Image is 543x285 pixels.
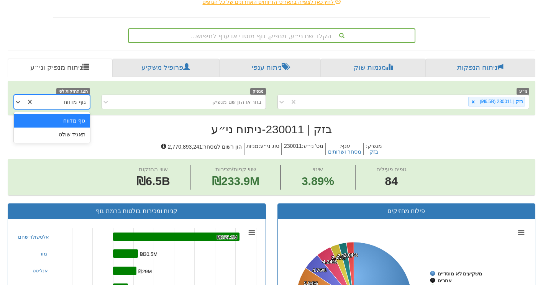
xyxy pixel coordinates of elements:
[281,143,325,155] h5: מס' ני״ע : 230011
[328,149,361,155] button: מסחר ושרותים
[129,29,415,42] div: הקלד שם ני״ע, מנפיק, גוף מוסדי או ענף לחיפוש...
[338,253,352,259] tspan: 2.15%
[64,98,86,106] div: גוף מדווח
[56,88,90,95] span: הצג החזקות לפי
[39,251,47,257] a: מור
[438,278,452,283] tspan: אחרים
[363,143,384,155] h5: מנפיק :
[136,175,170,187] span: ₪6.5B
[313,166,323,172] span: שינוי
[325,143,363,155] h5: ענף :
[140,251,157,257] tspan: ₪30.5M
[159,143,244,155] h5: הון רשום למסחר : 2,770,893,241
[8,59,112,77] a: ניתוח מנפיק וני״ע
[139,166,168,172] span: שווי החזקות
[33,268,48,274] a: אנליסט
[138,269,152,274] tspan: ₪29M
[344,252,358,258] tspan: 2.04%
[219,59,321,77] a: ניתוח ענפי
[321,59,426,77] a: מגמות שוק
[438,271,482,277] tspan: משקיעים לא מוסדיים
[302,173,334,190] span: 3.89%
[323,259,337,265] tspan: 4.24%
[112,59,219,77] a: פרופיל משקיע
[212,175,259,187] span: ₪233.9M
[284,208,530,215] h3: פילוח מחזיקים
[312,267,326,273] tspan: 4.76%
[212,98,262,106] div: בחר או הזן שם מנפיק
[376,173,407,190] span: 84
[18,234,49,240] a: אלטשולר שחם
[477,97,525,106] div: בזק | 230011 (₪6.5B)
[250,88,266,95] span: מנפיק
[517,88,529,95] span: ני״ע
[14,128,90,141] div: תאגיד שולט
[8,123,535,136] h2: בזק | 230011 - ניתוח ני״ע
[369,149,378,155] button: בזק
[331,255,346,260] tspan: 2.43%
[14,114,90,128] div: גוף מדווח
[426,59,535,77] a: ניתוח הנפקות
[376,166,407,172] span: גופים פעילים
[215,166,256,172] span: שווי קניות/מכירות
[14,208,260,215] h3: קניות ומכירות בולטות ברמת גוף
[244,143,281,155] h5: סוג ני״ע : מניות
[217,234,237,240] tspan: ₪155.2M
